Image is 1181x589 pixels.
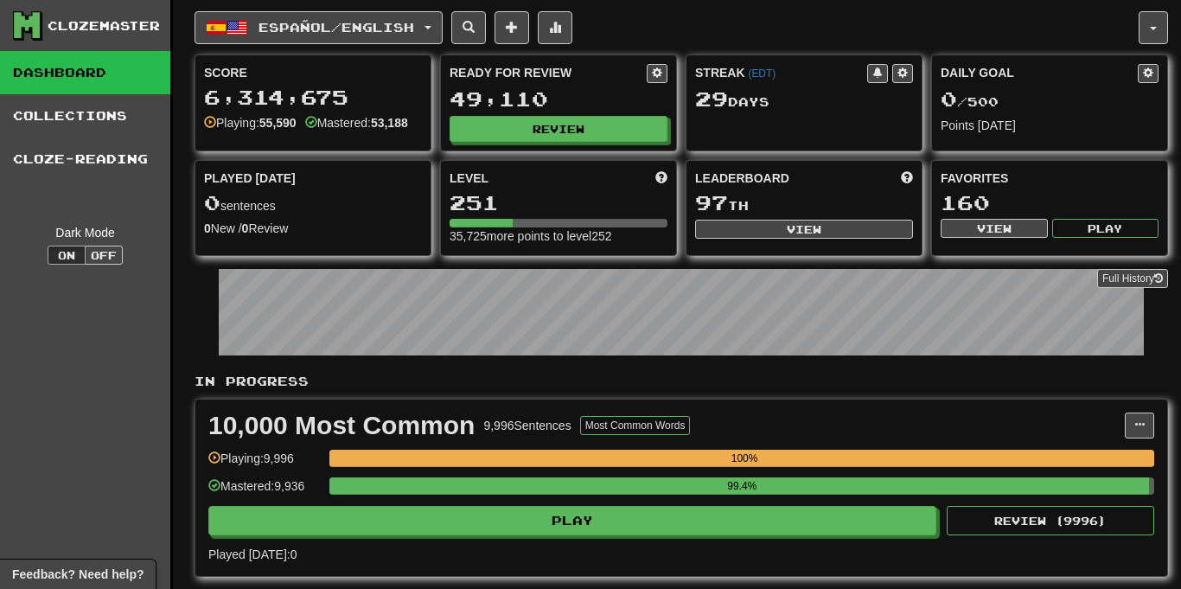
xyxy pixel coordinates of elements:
div: Day s [695,88,913,111]
div: sentences [204,192,422,214]
strong: 55,590 [259,116,297,130]
a: (EDT) [748,67,776,80]
div: Favorites [941,170,1159,187]
button: Most Common Words [580,416,691,435]
button: Review [450,116,667,142]
div: th [695,192,913,214]
div: 49,110 [450,88,667,110]
span: This week in points, UTC [901,170,913,187]
span: Open feedback widget [12,566,144,583]
div: Mastered: 9,936 [208,477,321,506]
div: 160 [941,192,1159,214]
div: Dark Mode [13,224,157,241]
button: Review (9996) [947,506,1154,535]
button: More stats [538,11,572,44]
div: Score [204,64,422,81]
div: Daily Goal [941,64,1138,83]
button: View [695,220,913,239]
div: Playing: 9,996 [208,450,321,478]
div: New / Review [204,220,422,237]
span: 0 [204,190,220,214]
span: Played [DATE]: 0 [208,547,297,561]
button: View [941,219,1048,238]
div: Playing: [204,114,297,131]
span: 97 [695,190,728,214]
p: In Progress [195,373,1168,390]
div: 99.4% [335,477,1149,495]
span: 29 [695,86,728,111]
div: Streak [695,64,867,81]
div: Mastered: [305,114,408,131]
div: 100% [335,450,1154,467]
a: Full History [1097,269,1168,288]
button: Play [1052,219,1159,238]
span: Level [450,170,488,187]
button: On [48,246,86,265]
div: Points [DATE] [941,117,1159,134]
div: 6,314,675 [204,86,422,108]
div: Ready for Review [450,64,647,81]
div: 9,996 Sentences [483,417,571,434]
strong: 53,188 [371,116,408,130]
div: 251 [450,192,667,214]
span: / 500 [941,94,999,109]
span: Español / English [259,20,414,35]
button: Español/English [195,11,443,44]
button: Add sentence to collection [495,11,529,44]
div: 10,000 Most Common [208,413,475,439]
span: Score more points to level up [655,170,667,187]
strong: 0 [204,221,211,235]
button: Play [208,506,936,535]
span: 0 [941,86,957,111]
div: 35,725 more points to level 252 [450,227,667,245]
button: Off [85,246,123,265]
div: Clozemaster [48,17,160,35]
span: Leaderboard [695,170,789,187]
strong: 0 [242,221,249,235]
button: Search sentences [451,11,486,44]
span: Played [DATE] [204,170,296,187]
